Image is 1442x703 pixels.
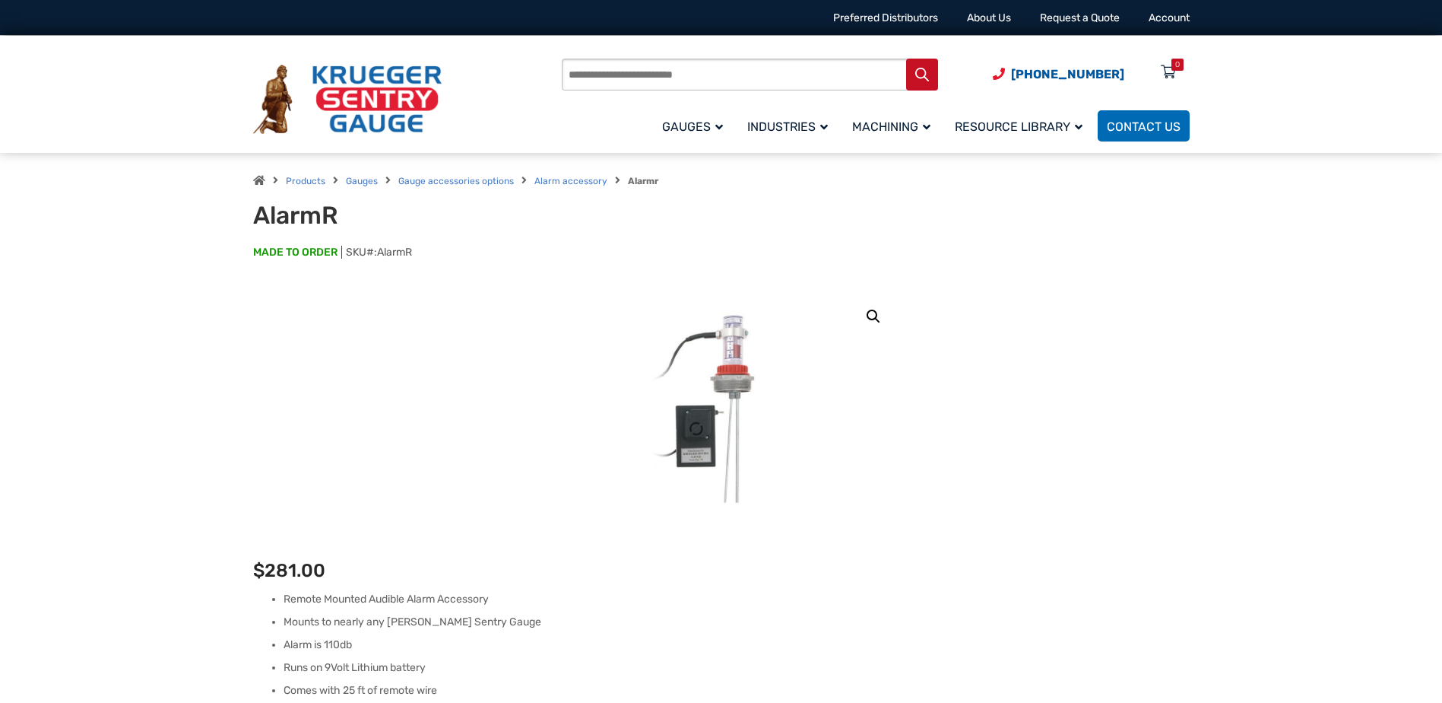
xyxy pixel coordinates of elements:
[653,108,738,144] a: Gauges
[662,119,723,134] span: Gauges
[534,176,607,186] a: Alarm accessory
[377,246,412,259] span: AlarmR
[284,638,1190,653] li: Alarm is 110db
[967,11,1011,24] a: About Us
[286,176,325,186] a: Products
[1175,59,1180,71] div: 0
[253,201,628,230] h1: AlarmR
[860,303,887,330] a: View full-screen image gallery
[833,11,938,24] a: Preferred Distributors
[253,245,338,260] span: MADE TO ORDER
[852,119,930,134] span: Machining
[843,108,946,144] a: Machining
[1107,119,1181,134] span: Contact Us
[955,119,1082,134] span: Resource Library
[253,65,442,135] img: Krueger Sentry Gauge
[398,176,514,186] a: Gauge accessories options
[341,246,412,259] span: SKU#:
[1040,11,1120,24] a: Request a Quote
[738,108,843,144] a: Industries
[946,108,1098,144] a: Resource Library
[1011,67,1124,81] span: [PHONE_NUMBER]
[253,560,265,581] span: $
[253,560,325,581] bdi: 281.00
[628,176,658,186] strong: Alarmr
[1149,11,1190,24] a: Account
[284,660,1190,676] li: Runs on 9Volt Lithium battery
[1098,110,1190,142] a: Contact Us
[284,592,1190,607] li: Remote Mounted Audible Alarm Accessory
[284,615,1190,630] li: Mounts to nearly any [PERSON_NAME] Sentry Gauge
[747,119,828,134] span: Industries
[346,176,378,186] a: Gauges
[284,683,1190,698] li: Comes with 25 ft of remote wire
[993,65,1124,84] a: Phone Number (920) 434-8860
